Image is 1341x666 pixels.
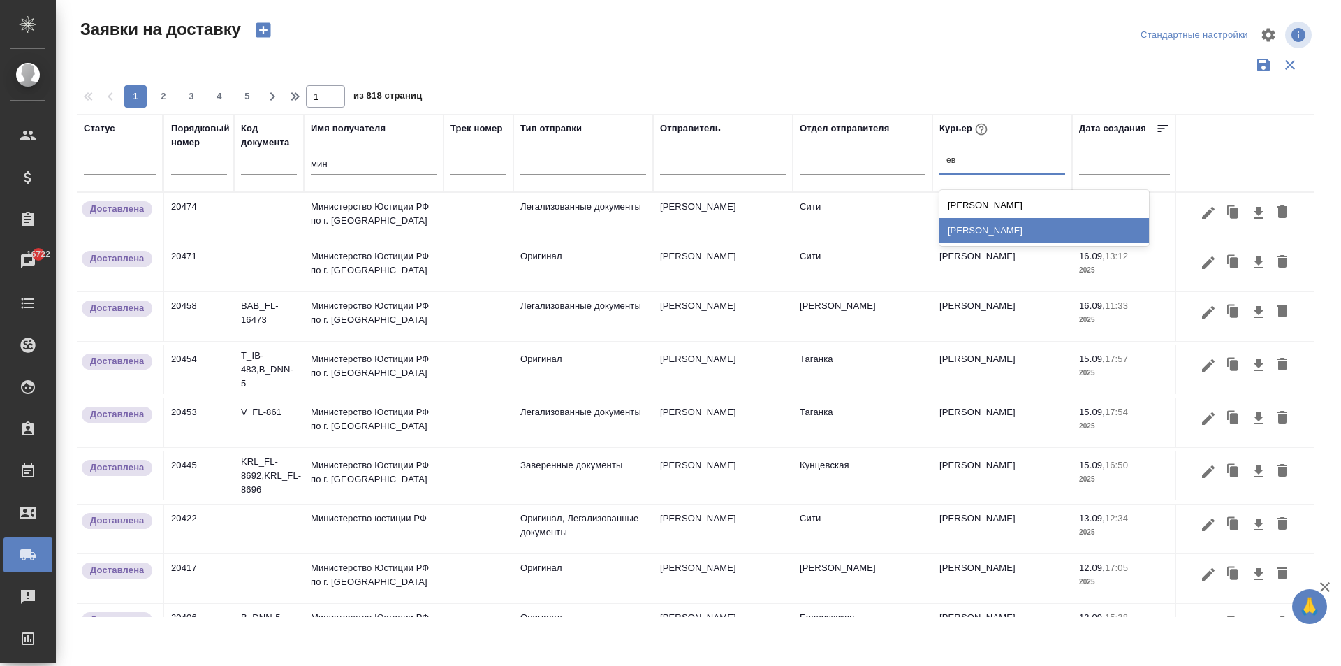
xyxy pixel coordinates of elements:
[234,292,304,341] td: BAB_FL-16473
[1105,407,1128,417] p: 17:54
[236,89,258,103] span: 5
[180,89,203,103] span: 3
[304,505,444,553] td: Министерство юстиции РФ
[1196,405,1220,432] button: Редактировать
[1079,526,1170,540] p: 2025
[1079,419,1170,433] p: 2025
[80,352,156,371] div: Документы доставлены, фактическая дата доставки проставиться автоматически
[653,345,793,394] td: [PERSON_NAME]
[304,398,444,447] td: Министерство Юстиции РФ по г. [GEOGRAPHIC_DATA]
[304,554,444,603] td: Министерство Юстиции РФ по г. [GEOGRAPHIC_DATA]
[90,301,144,315] p: Доставлена
[1247,458,1270,485] button: Скачать
[1270,611,1294,637] button: Удалить
[164,193,234,242] td: 20474
[1270,458,1294,485] button: Удалить
[932,554,1072,603] td: [PERSON_NAME]
[513,505,653,553] td: Оригинал, Легализованные документы
[1105,354,1128,364] p: 17:57
[653,193,793,242] td: [PERSON_NAME]
[80,405,156,424] div: Документы доставлены, фактическая дата доставки проставиться автоматически
[1079,513,1105,523] p: 13.09,
[1247,512,1270,538] button: Скачать
[164,604,234,653] td: 20406
[1247,405,1270,432] button: Скачать
[90,252,144,266] p: Доставлена
[1079,460,1105,470] p: 15.09,
[90,202,144,216] p: Доставлена
[90,407,144,421] p: Доставлена
[1079,251,1105,261] p: 16.09,
[972,120,990,138] button: При выборе курьера статус заявки автоматически поменяется на «Принята»
[1285,22,1314,48] span: Посмотреть информацию
[1137,24,1252,46] div: split button
[1196,200,1220,226] button: Редактировать
[80,249,156,268] div: Документы доставлены, фактическая дата доставки проставиться автоматически
[164,292,234,341] td: 20458
[1196,458,1220,485] button: Редактировать
[450,122,503,136] div: Трек номер
[1196,249,1220,276] button: Редактировать
[164,554,234,603] td: 20417
[1220,405,1247,432] button: Клонировать
[1270,352,1294,379] button: Удалить
[164,398,234,447] td: 20453
[932,292,1072,341] td: [PERSON_NAME]
[1247,561,1270,588] button: Скачать
[793,398,932,447] td: Таганка
[513,554,653,603] td: Оригинал
[793,193,932,242] td: Сити
[180,85,203,108] button: 3
[1079,575,1170,589] p: 2025
[90,354,144,368] p: Доставлена
[1196,299,1220,326] button: Редактировать
[1298,592,1321,621] span: 🙏
[932,451,1072,500] td: [PERSON_NAME]
[1247,299,1270,326] button: Скачать
[1105,563,1128,573] p: 17:05
[152,85,175,108] button: 2
[793,345,932,394] td: Таганка
[653,451,793,500] td: [PERSON_NAME]
[800,122,889,136] div: Отдел отправителя
[939,193,1149,218] div: [PERSON_NAME]
[1105,251,1128,261] p: 13:12
[1196,561,1220,588] button: Редактировать
[1220,561,1247,588] button: Клонировать
[164,345,234,394] td: 20454
[1220,352,1247,379] button: Клонировать
[1196,352,1220,379] button: Редактировать
[1247,611,1270,637] button: Скачать
[1220,458,1247,485] button: Клонировать
[304,345,444,394] td: Министерство Юстиции РФ по г. [GEOGRAPHIC_DATA]
[932,193,1072,242] td: [PERSON_NAME]
[164,242,234,291] td: 20471
[513,604,653,653] td: Оригинал
[304,292,444,341] td: Министерство Юстиции РФ по г. [GEOGRAPHIC_DATA]
[234,604,304,653] td: B_DNN-5
[1079,472,1170,486] p: 2025
[1079,354,1105,364] p: 15.09,
[80,299,156,318] div: Документы доставлены, фактическая дата доставки проставиться автоматически
[80,611,156,630] div: Документы доставлены, фактическая дата доставки проставиться автоматически
[1270,561,1294,588] button: Удалить
[164,505,234,553] td: 20422
[653,242,793,291] td: [PERSON_NAME]
[1079,407,1105,417] p: 15.09,
[304,451,444,500] td: Министерство Юстиции РФ по г. [GEOGRAPHIC_DATA]
[1247,249,1270,276] button: Скачать
[171,122,230,150] div: Порядковый номер
[80,458,156,477] div: Документы доставлены, фактическая дата доставки проставиться автоматически
[208,89,230,103] span: 4
[1247,200,1270,226] button: Скачать
[932,398,1072,447] td: [PERSON_NAME]
[90,461,144,475] p: Доставлена
[1270,512,1294,538] button: Удалить
[1079,612,1105,623] p: 12.09,
[513,193,653,242] td: Легализованные документы
[1105,513,1128,523] p: 12:34
[793,451,932,500] td: Кунцевская
[1220,611,1247,637] button: Клонировать
[1196,512,1220,538] button: Редактировать
[304,604,444,653] td: Министерство Юстиции РФ по г. [GEOGRAPHIC_DATA]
